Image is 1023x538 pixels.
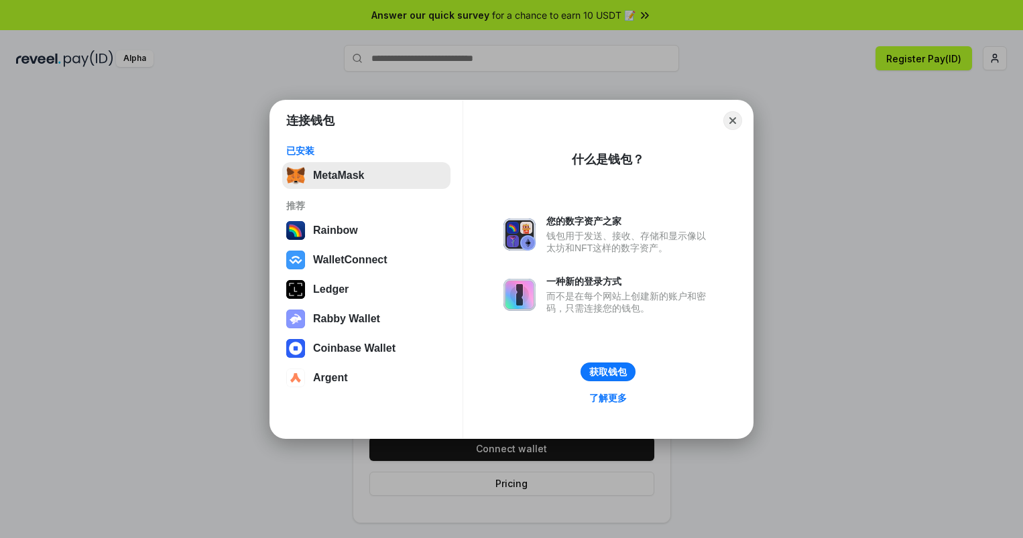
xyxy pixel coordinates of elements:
img: svg+xml,%3Csvg%20xmlns%3D%22http%3A%2F%2Fwww.w3.org%2F2000%2Fsvg%22%20fill%3D%22none%22%20viewBox... [286,310,305,328]
img: svg+xml,%3Csvg%20xmlns%3D%22http%3A%2F%2Fwww.w3.org%2F2000%2Fsvg%22%20fill%3D%22none%22%20viewBox... [503,218,536,251]
div: 了解更多 [589,392,627,404]
button: 获取钱包 [581,362,636,381]
div: 您的数字资产之家 [546,215,713,227]
a: 了解更多 [581,389,635,407]
div: 一种新的登录方式 [546,275,713,287]
div: 推荐 [286,200,446,212]
img: svg+xml,%3Csvg%20width%3D%2228%22%20height%3D%2228%22%20viewBox%3D%220%200%2028%2028%22%20fill%3D... [286,368,305,387]
img: svg+xml,%3Csvg%20width%3D%22120%22%20height%3D%22120%22%20viewBox%3D%220%200%20120%20120%22%20fil... [286,221,305,240]
div: 已安装 [286,145,446,157]
button: Rabby Wallet [282,306,450,332]
img: svg+xml,%3Csvg%20xmlns%3D%22http%3A%2F%2Fwww.w3.org%2F2000%2Fsvg%22%20fill%3D%22none%22%20viewBox... [503,279,536,311]
div: Argent [313,372,348,384]
img: svg+xml,%3Csvg%20width%3D%2228%22%20height%3D%2228%22%20viewBox%3D%220%200%2028%2028%22%20fill%3D... [286,251,305,269]
button: Rainbow [282,217,450,244]
button: Close [723,111,742,130]
button: Coinbase Wallet [282,335,450,362]
button: Argent [282,364,450,391]
button: WalletConnect [282,247,450,273]
div: Rabby Wallet [313,313,380,325]
div: 获取钱包 [589,366,627,378]
div: MetaMask [313,170,364,182]
div: Ledger [313,283,349,295]
div: WalletConnect [313,254,387,266]
h1: 连接钱包 [286,113,335,129]
div: Rainbow [313,224,358,237]
button: Ledger [282,276,450,303]
button: MetaMask [282,162,450,189]
img: svg+xml,%3Csvg%20width%3D%2228%22%20height%3D%2228%22%20viewBox%3D%220%200%2028%2028%22%20fill%3D... [286,339,305,358]
img: svg+xml,%3Csvg%20fill%3D%22none%22%20height%3D%2233%22%20viewBox%3D%220%200%2035%2033%22%20width%... [286,166,305,185]
div: Coinbase Wallet [313,342,396,354]
img: svg+xml,%3Csvg%20xmlns%3D%22http%3A%2F%2Fwww.w3.org%2F2000%2Fsvg%22%20width%3D%2228%22%20height%3... [286,280,305,299]
div: 钱包用于发送、接收、存储和显示像以太坊和NFT这样的数字资产。 [546,230,713,254]
div: 而不是在每个网站上创建新的账户和密码，只需连接您的钱包。 [546,290,713,314]
div: 什么是钱包？ [572,151,644,167]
